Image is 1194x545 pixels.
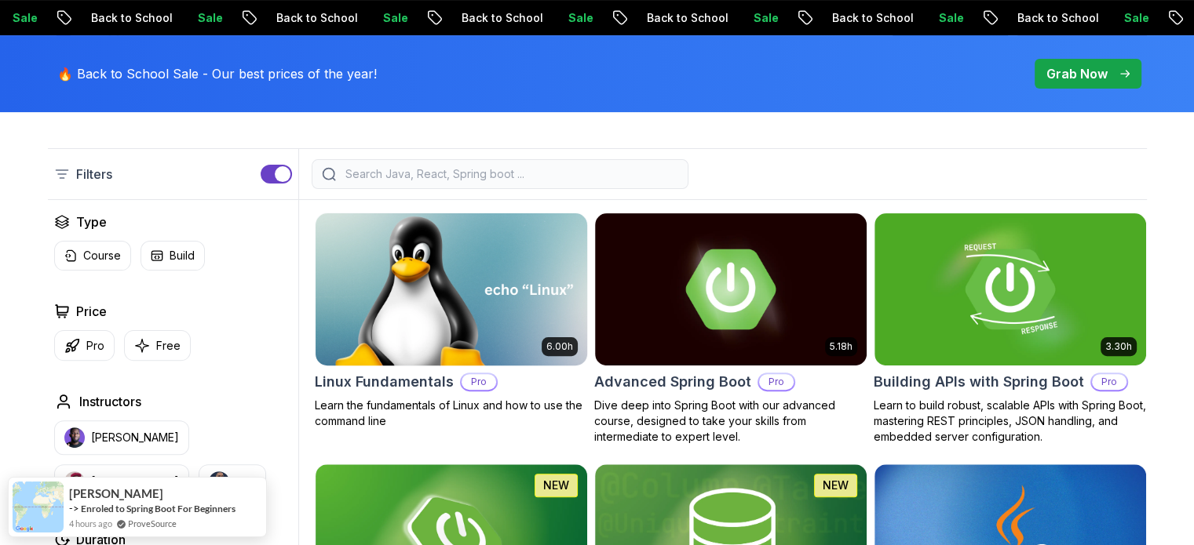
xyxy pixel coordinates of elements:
[976,10,1083,26] p: Back to School
[64,471,85,492] img: instructor img
[874,371,1084,393] h2: Building APIs with Spring Boot
[69,487,163,500] span: [PERSON_NAME]
[57,64,377,83] p: 🔥 Back to School Sale - Our best prices of the year!
[546,340,573,353] p: 6.00h
[420,10,527,26] p: Back to School
[874,398,1147,445] p: Learn to build robust, scalable APIs with Spring Boot, mastering REST principles, JSON handling, ...
[141,241,205,271] button: Build
[341,10,392,26] p: Sale
[823,478,849,493] p: NEW
[91,474,179,489] p: [PERSON_NAME]
[156,338,181,354] p: Free
[86,338,104,354] p: Pro
[69,517,112,530] span: 4 hours ago
[235,10,341,26] p: Back to School
[54,464,189,499] button: instructor img[PERSON_NAME]
[13,481,64,532] img: provesource social proof notification image
[309,209,593,369] img: Linux Fundamentals card
[81,503,236,514] a: Enroled to Spring Boot For Beginners
[54,420,189,455] button: instructor img[PERSON_NAME]
[897,10,948,26] p: Sale
[209,471,229,492] img: instructor img
[594,371,751,393] h2: Advanced Spring Boot
[875,213,1146,365] img: Building APIs with Spring Boot card
[791,10,897,26] p: Back to School
[315,398,588,429] p: Learn the fundamentals of Linux and how to use the command line
[124,330,191,361] button: Free
[54,330,115,361] button: Pro
[156,10,206,26] p: Sale
[595,213,867,365] img: Advanced Spring Boot card
[79,392,141,411] h2: Instructors
[594,398,867,445] p: Dive deep into Spring Boot with our advanced course, designed to take your skills from intermedia...
[76,165,112,183] p: Filters
[874,213,1147,445] a: Building APIs with Spring Boot card3.30hBuilding APIs with Spring BootProLearn to build robust, s...
[64,427,85,448] img: instructor img
[342,166,678,182] input: Search Java, React, Spring boot ...
[170,248,195,263] p: Build
[91,430,179,445] p: [PERSON_NAME]
[605,10,712,26] p: Back to School
[543,478,569,493] p: NEW
[199,464,266,499] button: instructor imgAbz
[83,248,121,263] p: Course
[76,302,107,321] h2: Price
[315,213,588,429] a: Linux Fundamentals card6.00hLinux FundamentalsProLearn the fundamentals of Linux and how to use t...
[462,374,496,390] p: Pro
[54,241,131,271] button: Course
[527,10,577,26] p: Sale
[315,371,454,393] h2: Linux Fundamentals
[49,10,156,26] p: Back to School
[594,213,867,445] a: Advanced Spring Boot card5.18hAdvanced Spring BootProDive deep into Spring Boot with our advanced...
[1046,64,1108,83] p: Grab Now
[759,374,794,390] p: Pro
[1092,374,1126,390] p: Pro
[1083,10,1133,26] p: Sale
[76,213,107,231] h2: Type
[712,10,762,26] p: Sale
[128,517,177,530] a: ProveSource
[69,502,79,514] span: ->
[830,340,853,353] p: 5.18h
[1105,340,1132,353] p: 3.30h
[236,474,256,489] p: Abz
